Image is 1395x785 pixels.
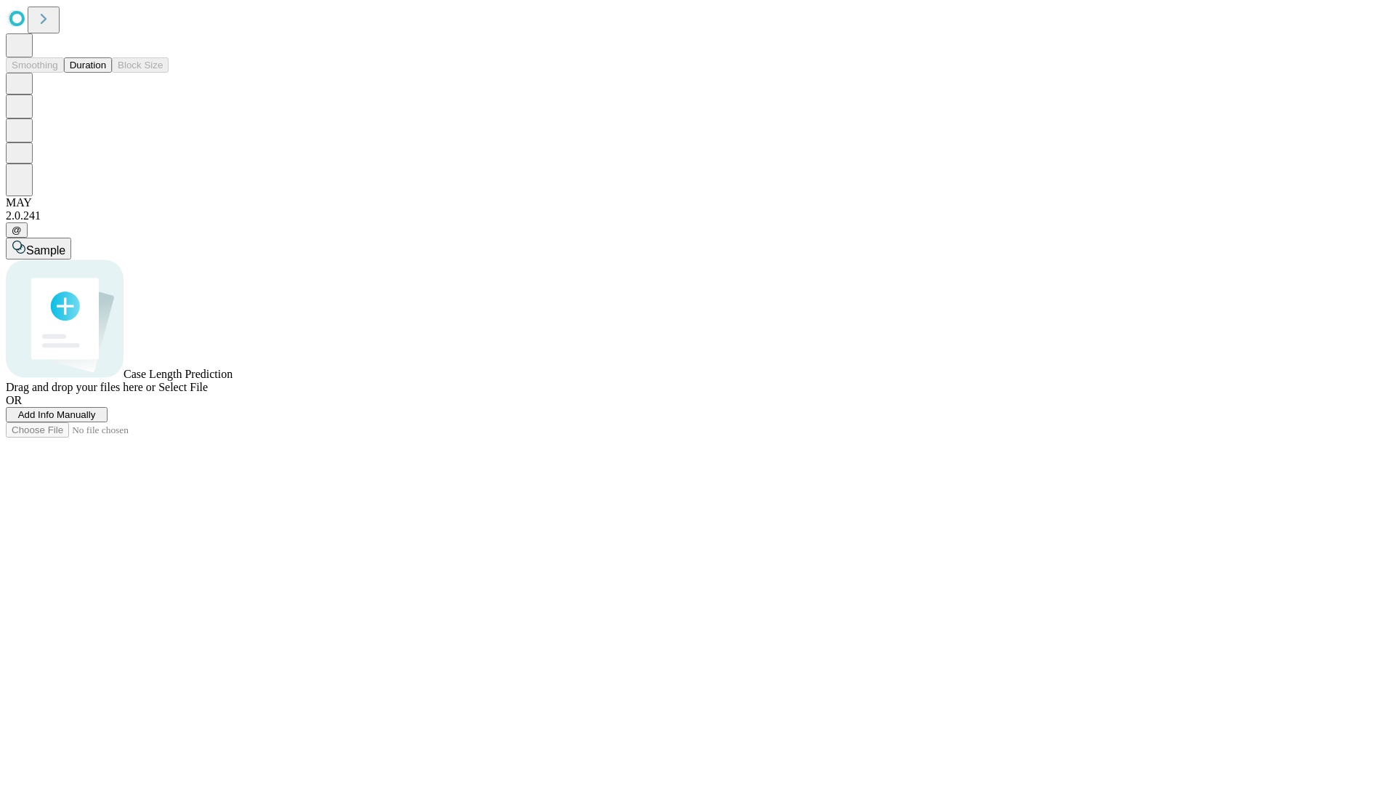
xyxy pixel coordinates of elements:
[12,225,22,235] span: @
[6,222,28,238] button: @
[124,368,232,380] span: Case Length Prediction
[18,409,96,420] span: Add Info Manually
[6,209,1389,222] div: 2.0.241
[26,244,65,257] span: Sample
[6,394,22,406] span: OR
[112,57,169,73] button: Block Size
[6,407,108,422] button: Add Info Manually
[158,381,208,393] span: Select File
[6,381,155,393] span: Drag and drop your files here or
[6,57,64,73] button: Smoothing
[64,57,112,73] button: Duration
[6,238,71,259] button: Sample
[6,196,1389,209] div: MAY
